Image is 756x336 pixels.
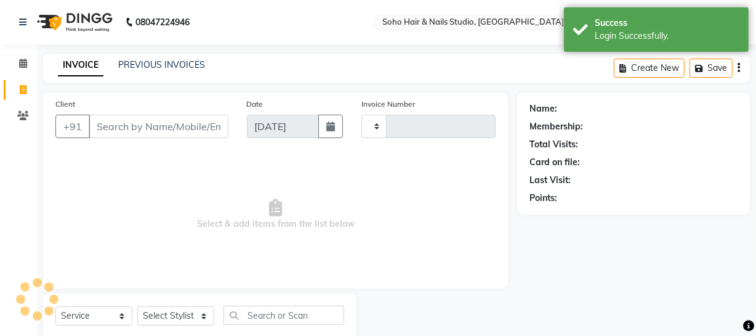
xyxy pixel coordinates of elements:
[55,99,75,110] label: Client
[595,30,739,43] div: Login Successfully.
[118,59,205,70] a: PREVIOUS INVOICES
[58,54,103,76] a: INVOICE
[595,17,739,30] div: Success
[614,59,685,78] button: Create New
[529,102,557,115] div: Name:
[31,5,116,39] img: logo
[690,59,733,78] button: Save
[529,174,571,187] div: Last Visit:
[55,153,496,276] span: Select & add items from the list below
[529,120,583,133] div: Membership:
[135,5,190,39] b: 08047224946
[361,99,415,110] label: Invoice Number
[247,99,263,110] label: Date
[529,156,580,169] div: Card on file:
[529,192,557,205] div: Points:
[223,306,344,325] input: Search or Scan
[89,115,228,138] input: Search by Name/Mobile/Email/Code
[55,115,90,138] button: +91
[529,138,578,151] div: Total Visits:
